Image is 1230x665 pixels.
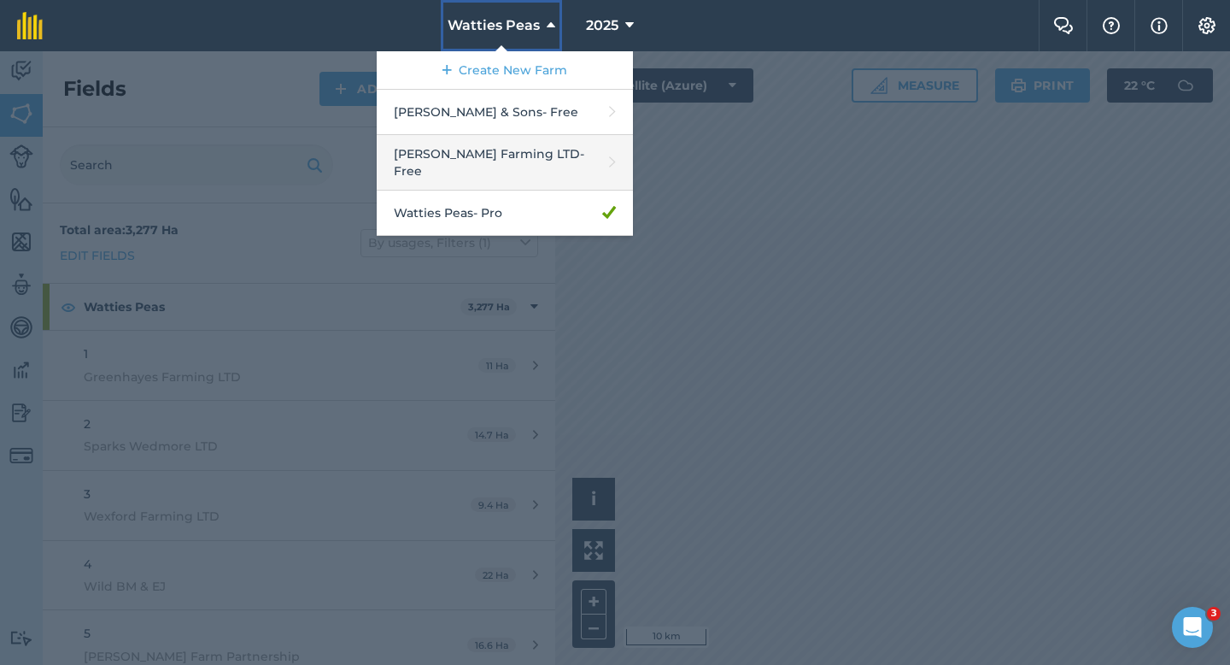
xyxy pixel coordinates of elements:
a: Create New Farm [377,51,633,90]
img: fieldmargin Logo [17,12,43,39]
span: 3 [1207,607,1221,621]
a: [PERSON_NAME] & Sons- Free [377,90,633,135]
span: 2025 [586,15,618,36]
img: Two speech bubbles overlapping with the left bubble in the forefront [1053,17,1074,34]
img: svg+xml;base64,PHN2ZyB4bWxucz0iaHR0cDovL3d3dy53My5vcmcvMjAwMC9zdmciIHdpZHRoPSIxNyIgaGVpZ2h0PSIxNy... [1151,15,1168,36]
a: [PERSON_NAME] Farming LTD- Free [377,135,633,191]
img: A question mark icon [1101,17,1122,34]
img: A cog icon [1197,17,1217,34]
a: Watties Peas- Pro [377,191,633,236]
iframe: Intercom live chat [1172,607,1213,648]
span: Watties Peas [448,15,540,36]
